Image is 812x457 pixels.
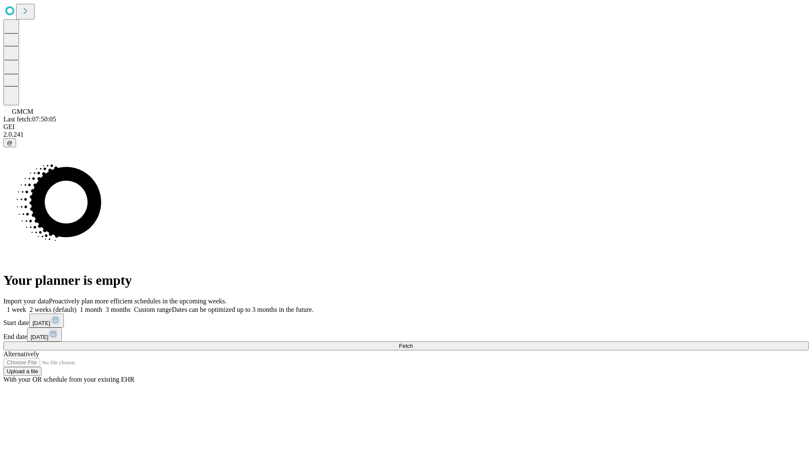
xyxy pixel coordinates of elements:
[3,131,809,138] div: 2.0.241
[3,123,809,131] div: GEI
[3,350,39,358] span: Alternatively
[3,376,134,383] span: With your OR schedule from your existing EHR
[3,297,49,305] span: Import your data
[7,306,26,313] span: 1 week
[3,314,809,328] div: Start date
[80,306,102,313] span: 1 month
[7,140,13,146] span: @
[172,306,313,313] span: Dates can be optimized up to 3 months in the future.
[27,328,62,341] button: [DATE]
[49,297,227,305] span: Proactively plan more efficient schedules in the upcoming weeks.
[3,367,41,376] button: Upload a file
[29,314,64,328] button: [DATE]
[33,320,50,326] span: [DATE]
[3,341,809,350] button: Fetch
[12,108,33,115] span: GMCM
[3,328,809,341] div: End date
[30,306,77,313] span: 2 weeks (default)
[3,138,16,147] button: @
[30,334,48,340] span: [DATE]
[3,273,809,288] h1: Your planner is empty
[106,306,131,313] span: 3 months
[134,306,172,313] span: Custom range
[3,116,56,123] span: Last fetch: 07:50:05
[399,343,413,349] span: Fetch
